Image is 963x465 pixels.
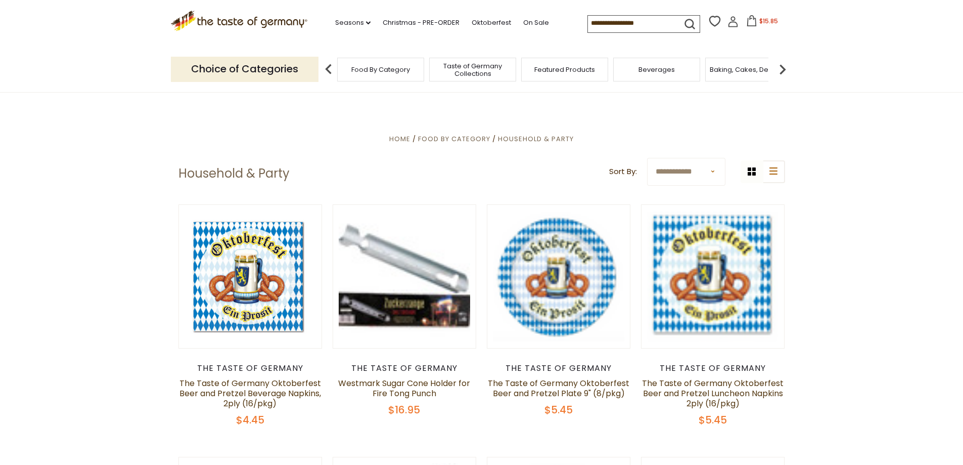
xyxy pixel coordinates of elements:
[641,206,785,347] img: The Taste of Germany Oktoberfest Beer and Pretzel Luncheon Napkins 2ply (16/pkg)
[389,134,410,144] a: Home
[333,363,477,373] div: The Taste of Germany
[178,166,290,181] h1: Household & Party
[642,377,784,409] a: The Taste of Germany Oktoberfest Beer and Pretzel Luncheon Napkins 2ply (16/pkg)
[544,403,573,417] span: $5.45
[318,59,339,79] img: previous arrow
[641,363,785,373] div: The Taste of Germany
[487,363,631,373] div: The Taste of Germany
[178,363,323,373] div: The Taste of Germany
[759,17,778,25] span: $15.85
[418,134,490,144] a: Food By Category
[488,377,629,399] a: The Taste of Germany Oktoberfest Beer and Pretzel Plate 9" (8/pkg)
[710,66,788,73] a: Baking, Cakes, Desserts
[383,17,460,28] a: Christmas - PRE-ORDER
[236,413,264,427] span: $4.45
[472,17,511,28] a: Oktoberfest
[609,165,637,178] label: Sort By:
[534,66,595,73] a: Featured Products
[338,377,470,399] a: Westmark Sugar Cone Holder for Fire Tong Punch
[772,59,793,79] img: next arrow
[335,17,371,28] a: Seasons
[487,206,630,347] img: The Taste of Germany Oktoberfest Beer and Pretzel Plate 9" (8/pkg)
[432,62,513,77] a: Taste of Germany Collections
[351,66,410,73] a: Food By Category
[171,57,318,81] p: Choice of Categories
[699,413,727,427] span: $5.45
[388,403,420,417] span: $16.95
[179,377,321,409] a: The Taste of Germany Oktoberfest Beer and Pretzel Beverage Napkins, 2ply (16/pkg)
[523,17,549,28] a: On Sale
[498,134,574,144] a: Household & Party
[179,205,322,348] img: The Taste of Germany Oktoberfest Beer and Pretzel Beverage Napkins, 2ply (16/pkg)
[333,205,476,348] img: Westmark Sugar Cone Holder for Fire Tong Punch
[741,15,784,30] button: $15.85
[638,66,675,73] a: Beverages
